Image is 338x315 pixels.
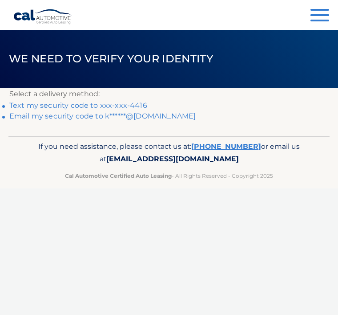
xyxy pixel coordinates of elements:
[9,112,196,120] a: Email my security code to k******@[DOMAIN_NAME]
[9,52,213,65] span: We need to verify your identity
[13,9,72,25] a: Cal Automotive
[65,172,172,179] strong: Cal Automotive Certified Auto Leasing
[9,101,147,110] a: Text my security code to xxx-xxx-4416
[191,142,261,151] a: [PHONE_NUMBER]
[106,155,239,163] span: [EMAIL_ADDRESS][DOMAIN_NAME]
[22,171,316,180] p: - All Rights Reserved - Copyright 2025
[310,9,329,24] button: Menu
[9,88,329,100] p: Select a delivery method:
[22,140,316,166] p: If you need assistance, please contact us at: or email us at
